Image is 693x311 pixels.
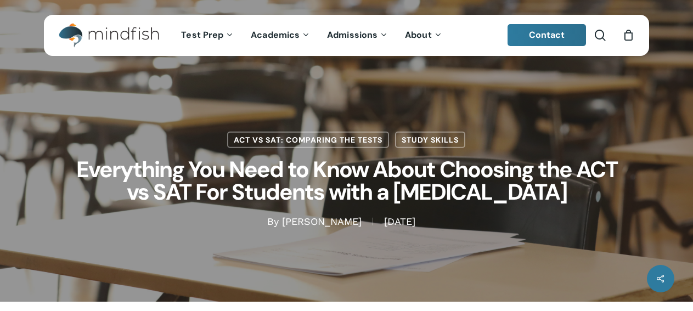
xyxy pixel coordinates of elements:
a: Admissions [319,31,397,40]
a: Test Prep [173,31,243,40]
a: Contact [508,24,587,46]
span: Academics [251,29,300,41]
span: By [267,217,279,225]
nav: Main Menu [173,15,450,56]
a: [PERSON_NAME] [282,215,362,227]
span: Admissions [327,29,378,41]
span: About [405,29,432,41]
span: Contact [529,29,565,41]
h1: Everything You Need to Know About Choosing the ACT vs SAT For Students with a [MEDICAL_DATA] [72,148,621,215]
a: ACT vs SAT: Comparing the Tests [227,132,389,148]
a: Study Skills [395,132,465,148]
span: Test Prep [181,29,223,41]
a: About [397,31,451,40]
a: Cart [622,29,634,41]
span: [DATE] [373,217,426,225]
header: Main Menu [44,15,649,56]
a: Academics [243,31,319,40]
